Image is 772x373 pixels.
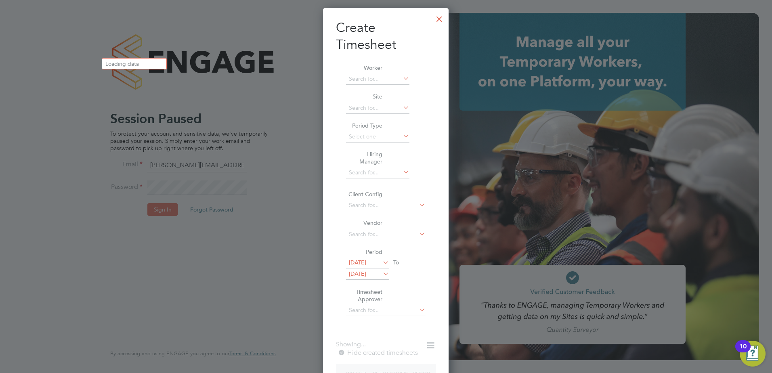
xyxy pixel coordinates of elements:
input: Select one [346,131,409,142]
label: Period Type [346,122,382,129]
label: Site [346,93,382,100]
label: Vendor [346,219,382,226]
input: Search for... [346,73,409,85]
span: ... [361,340,366,348]
li: Loading data [102,59,166,69]
input: Search for... [346,200,426,211]
div: Showing [336,340,367,349]
input: Search for... [346,305,426,316]
span: To [391,257,401,268]
label: Worker [346,64,382,71]
span: [DATE] [349,259,366,266]
label: Timesheet Approver [346,288,382,303]
button: Open Resource Center, 10 new notifications [740,341,766,367]
div: 10 [739,346,747,357]
label: Period [346,248,382,256]
span: [DATE] [349,270,366,277]
label: Hiring Manager [346,151,382,165]
input: Search for... [346,167,409,178]
input: Search for... [346,229,426,240]
label: Hide created timesheets [338,349,418,357]
input: Search for... [346,103,409,114]
label: Client Config [346,191,382,198]
h2: Create Timesheet [336,19,436,53]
